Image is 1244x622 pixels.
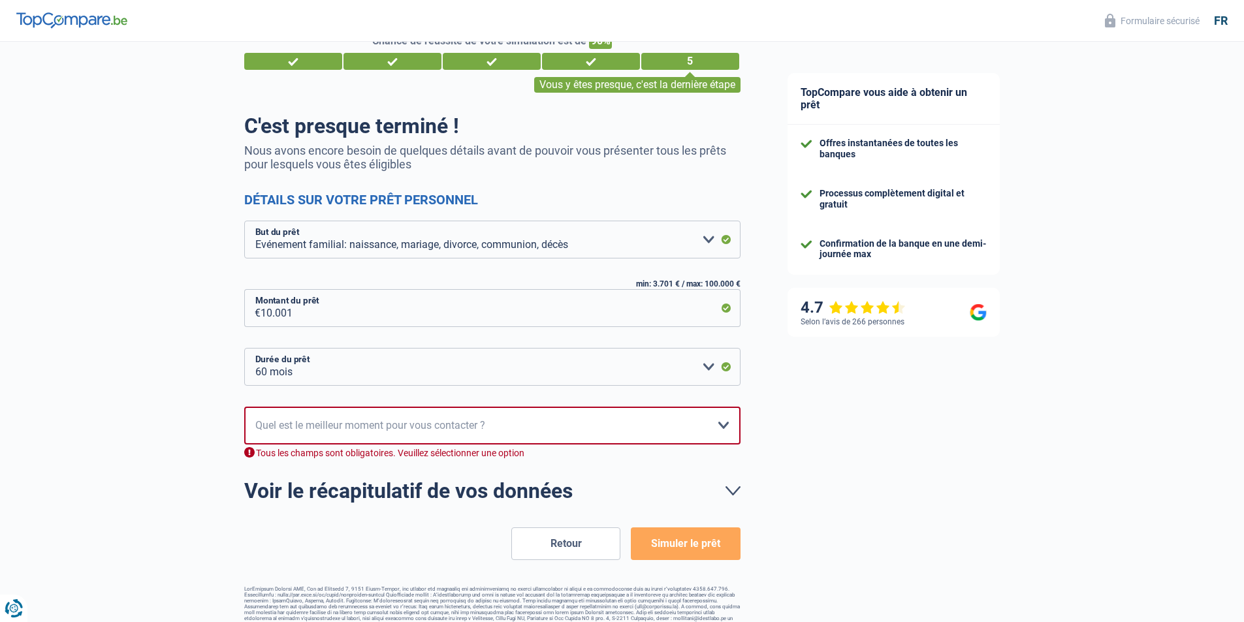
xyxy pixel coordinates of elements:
[631,527,740,560] button: Simuler le prêt
[1097,10,1207,31] button: Formulaire sécurisé
[16,12,127,28] img: TopCompare Logo
[244,144,741,171] p: Nous avons encore besoin de quelques détails avant de pouvoir vous présenter tous les prêts pour ...
[343,53,441,70] div: 2
[244,192,741,208] h2: Détails sur votre prêt personnel
[542,53,640,70] div: 4
[244,289,261,327] span: €
[244,480,741,501] a: Voir le récapitulatif de vos données
[534,77,741,93] div: Vous y êtes presque, c'est la dernière étape
[820,188,987,210] div: Processus complètement digital et gratuit
[443,53,541,70] div: 3
[244,447,741,459] div: Tous les champs sont obligatoires. Veuillez sélectionner une option
[511,527,620,560] button: Retour
[820,238,987,260] div: Confirmation de la banque en une demi-journée max
[244,114,741,138] h1: C'est presque terminé !
[788,73,1000,125] div: TopCompare vous aide à obtenir un prêt
[820,138,987,160] div: Offres instantanées de toutes les banques
[244,53,342,70] div: 1
[244,279,741,288] div: min: 3.701 € / max: 100.000 €
[641,53,739,70] div: 5
[801,298,906,317] div: 4.7
[1214,14,1228,28] div: fr
[801,317,904,326] div: Selon l’avis de 266 personnes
